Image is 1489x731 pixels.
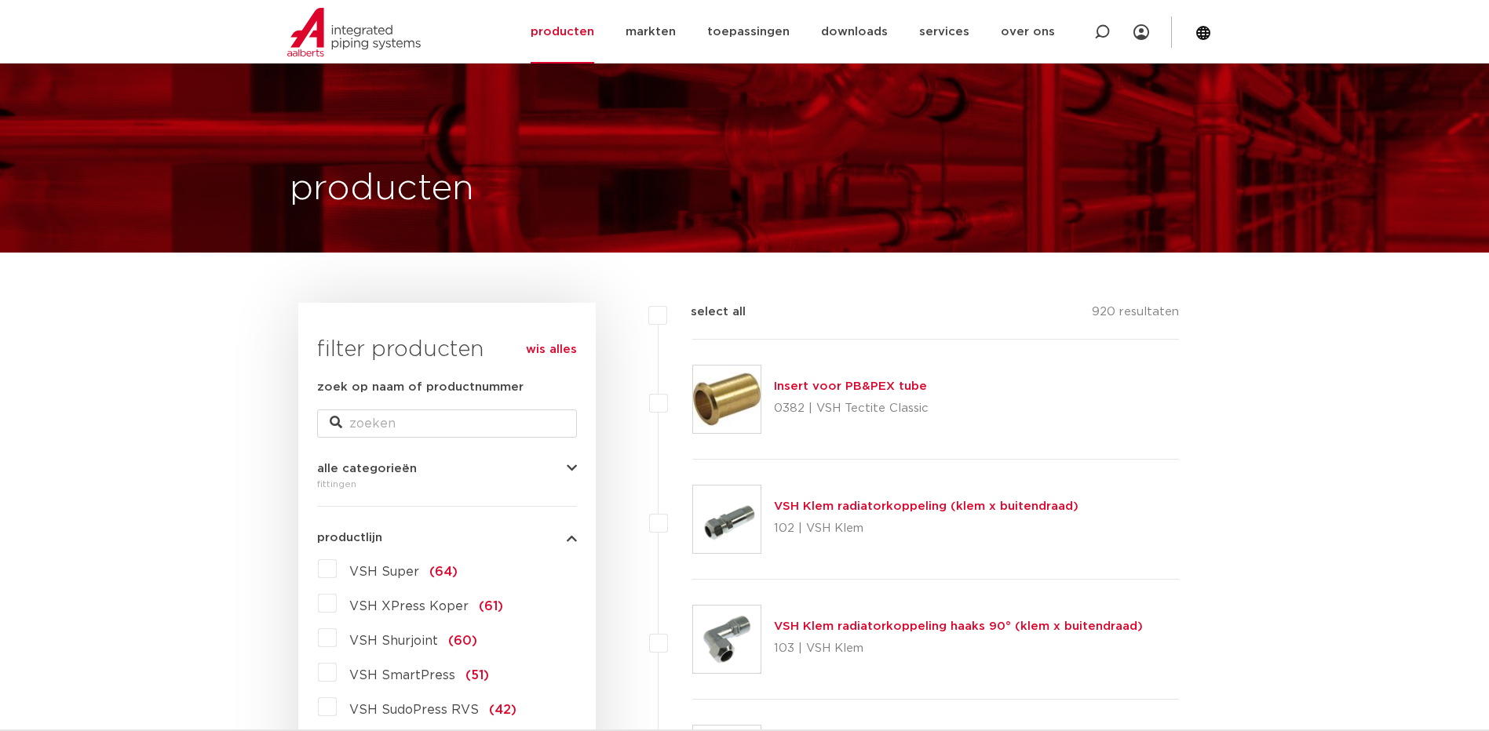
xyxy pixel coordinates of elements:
input: zoeken [317,409,577,438]
p: 920 resultaten [1092,303,1179,327]
h1: producten [290,164,474,214]
h3: filter producten [317,334,577,365]
span: (61) [479,600,503,613]
span: VSH Super [349,566,419,578]
span: VSH SudoPress RVS [349,704,479,716]
img: Thumbnail for Insert voor PB&PEX tube [693,365,761,433]
span: alle categorieën [317,463,417,475]
img: Thumbnail for VSH Klem radiatorkoppeling (klem x buitendraad) [693,486,761,553]
a: wis alles [526,340,577,359]
span: VSH SmartPress [349,669,455,682]
p: 0382 | VSH Tectite Classic [774,396,929,421]
span: (51) [465,669,489,682]
span: (42) [489,704,516,716]
button: alle categorieën [317,463,577,475]
p: 103 | VSH Klem [774,636,1143,661]
span: VSH XPress Koper [349,600,469,613]
label: zoek op naam of productnummer [317,378,524,397]
button: productlijn [317,532,577,544]
span: VSH Shurjoint [349,635,438,647]
a: VSH Klem radiatorkoppeling (klem x buitendraad) [774,500,1078,512]
span: productlijn [317,532,382,544]
div: fittingen [317,475,577,493]
span: (64) [429,566,458,578]
span: (60) [448,635,477,647]
img: Thumbnail for VSH Klem radiatorkoppeling haaks 90° (klem x buitendraad) [693,606,761,673]
label: select all [667,303,746,322]
a: VSH Klem radiatorkoppeling haaks 90° (klem x buitendraad) [774,620,1143,632]
p: 102 | VSH Klem [774,516,1078,541]
a: Insert voor PB&PEX tube [774,380,927,392]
